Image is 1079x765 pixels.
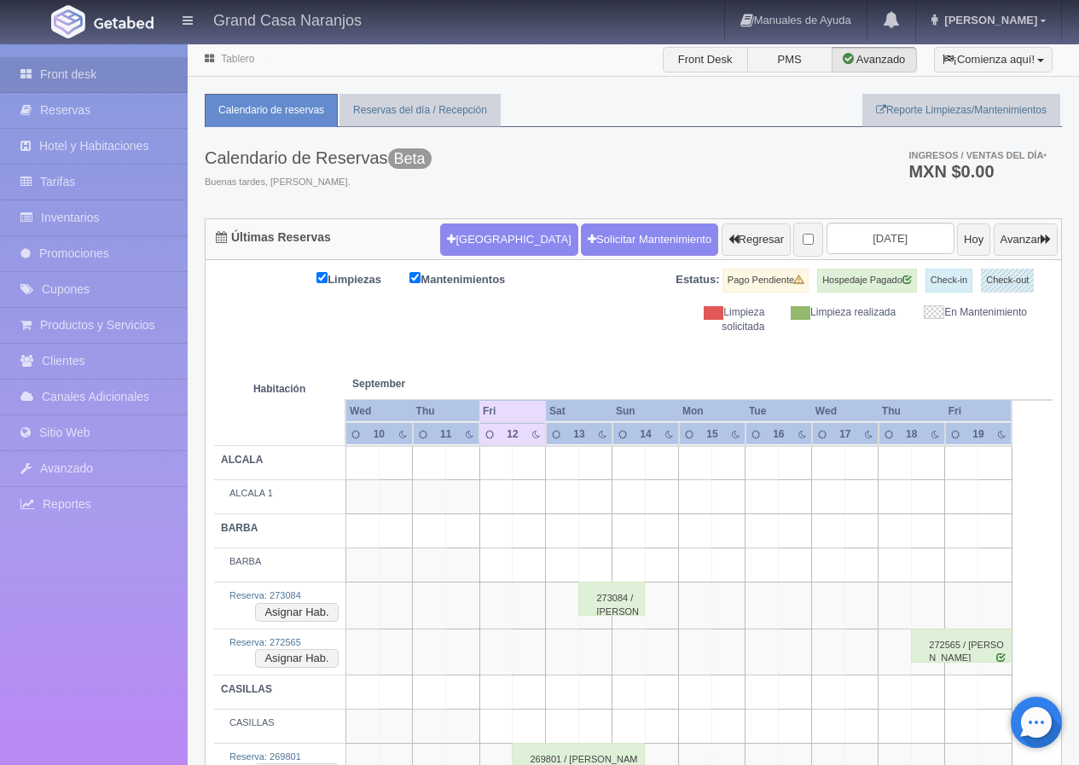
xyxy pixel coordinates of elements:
[503,427,523,442] div: 12
[777,305,908,320] div: Limpieza realizada
[722,269,809,293] label: Pago Pendiente
[902,427,921,442] div: 18
[255,649,338,668] button: Asignar Hab.
[546,400,612,423] th: Sat
[436,427,455,442] div: 11
[722,223,791,256] button: Regresar
[676,272,719,288] label: Estatus:
[636,427,656,442] div: 14
[817,269,917,293] label: Hospedaje Pagado
[703,427,722,442] div: 15
[981,269,1034,293] label: Check-out
[229,590,301,600] a: Reserva: 273084
[205,176,432,189] span: Buenas tardes, [PERSON_NAME].
[879,400,945,423] th: Thu
[862,94,1060,127] a: Reporte Limpiezas/Mantenimientos
[253,384,305,396] strong: Habitación
[832,47,917,72] label: Avanzado
[221,487,339,501] div: ALCALA 1
[745,400,812,423] th: Tue
[934,47,1053,72] button: ¡Comienza aquí!
[969,427,989,442] div: 19
[836,427,856,442] div: 17
[216,231,331,244] h4: Últimas Reservas
[940,14,1037,26] span: [PERSON_NAME]
[316,269,407,288] label: Limpiezas
[647,305,778,334] div: Limpieza solicitada
[409,269,531,288] label: Mantenimientos
[908,150,1047,160] span: Ingresos / Ventas del día
[663,47,748,72] label: Front Desk
[925,269,972,293] label: Check-in
[221,454,263,466] b: ALCALA
[221,555,339,569] div: BARBA
[440,223,577,256] button: [GEOGRAPHIC_DATA]
[479,400,546,423] th: Fri
[229,751,301,762] a: Reserva: 269801
[957,223,990,256] button: Hoy
[345,400,412,423] th: Wed
[339,94,501,127] a: Reservas del día / Recepción
[316,272,328,283] input: Limpiezas
[51,5,85,38] img: Getabed
[352,377,473,391] span: September
[205,94,338,127] a: Calendario de reservas
[812,400,879,423] th: Wed
[570,427,589,442] div: 13
[994,223,1058,256] button: Avanzar
[747,47,832,72] label: PMS
[769,427,789,442] div: 16
[578,582,645,616] div: 273084 / [PERSON_NAME]
[255,603,338,622] button: Asignar Hab.
[221,683,272,695] b: CASILLAS
[911,629,1011,663] div: 272565 / [PERSON_NAME]
[369,427,389,442] div: 10
[945,400,1012,423] th: Fri
[413,400,479,423] th: Thu
[388,148,432,169] span: Beta
[581,223,718,256] a: Solicitar Mantenimiento
[908,163,1047,180] h3: MXN $0.00
[205,148,432,167] h3: Calendario de Reservas
[213,9,362,30] h4: Grand Casa Naranjos
[221,716,339,730] div: CASILLAS
[908,305,1040,320] div: En Mantenimiento
[94,16,154,29] img: Getabed
[679,400,745,423] th: Mon
[612,400,679,423] th: Sun
[409,272,421,283] input: Mantenimientos
[221,522,258,534] b: BARBA
[229,637,301,647] a: Reserva: 272565
[221,53,254,65] a: Tablero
